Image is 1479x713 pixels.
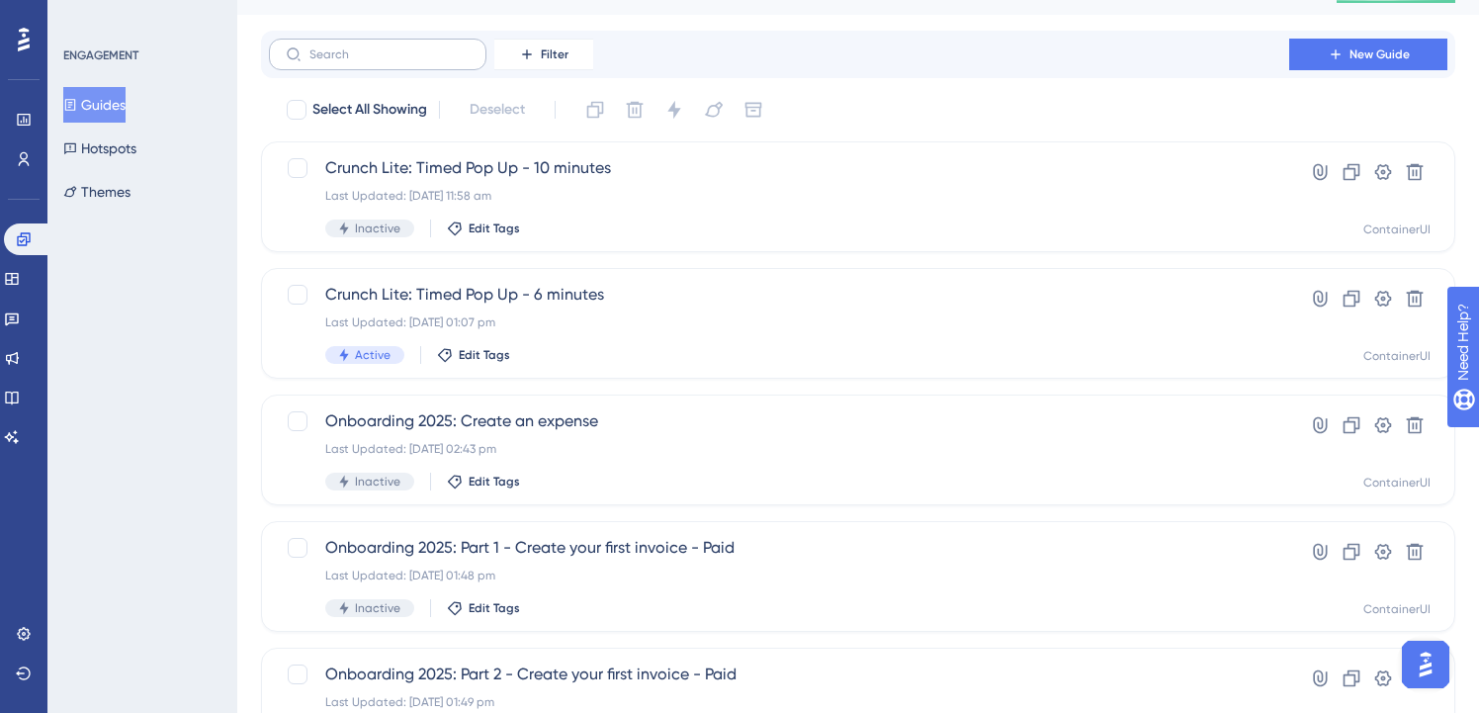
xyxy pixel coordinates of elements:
span: New Guide [1349,46,1410,62]
div: Last Updated: [DATE] 01:07 pm [325,314,1233,330]
div: Last Updated: [DATE] 02:43 pm [325,441,1233,457]
div: ContainerUI [1363,222,1431,237]
iframe: UserGuiding AI Assistant Launcher [1396,635,1455,694]
button: Deselect [452,92,543,128]
span: Edit Tags [469,600,520,616]
button: Edit Tags [447,474,520,490]
div: ENGAGEMENT [63,47,138,63]
span: Onboarding 2025: Part 2 - Create your first invoice - Paid [325,663,1233,686]
div: Last Updated: [DATE] 01:49 pm [325,694,1233,710]
button: Themes [63,174,130,210]
span: Inactive [355,221,400,236]
div: Last Updated: [DATE] 11:58 am [325,188,1233,204]
div: ContainerUI [1363,601,1431,617]
button: Edit Tags [437,347,510,363]
button: New Guide [1289,39,1447,70]
span: Need Help? [46,5,124,29]
span: Edit Tags [469,474,520,490]
span: Onboarding 2025: Part 1 - Create your first invoice - Paid [325,536,1233,560]
span: Filter [541,46,568,62]
button: Guides [63,87,126,123]
span: Crunch Lite: Timed Pop Up - 6 minutes [325,283,1233,307]
button: Edit Tags [447,600,520,616]
span: Deselect [470,98,525,122]
button: Filter [494,39,593,70]
span: Inactive [355,474,400,490]
div: Last Updated: [DATE] 01:48 pm [325,568,1233,583]
button: Edit Tags [447,221,520,236]
span: Select All Showing [312,98,427,122]
span: Onboarding 2025: Create an expense [325,409,1233,433]
button: Hotspots [63,131,136,166]
span: Inactive [355,600,400,616]
span: Active [355,347,391,363]
span: Edit Tags [459,347,510,363]
span: Edit Tags [469,221,520,236]
input: Search [309,47,470,61]
span: Crunch Lite: Timed Pop Up - 10 minutes [325,156,1233,180]
div: ContainerUI [1363,348,1431,364]
div: ContainerUI [1363,475,1431,490]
